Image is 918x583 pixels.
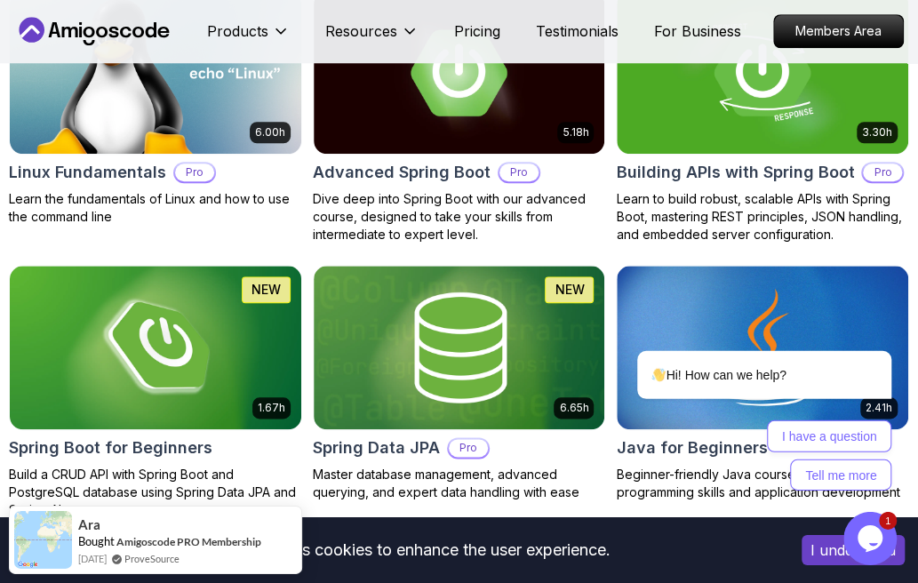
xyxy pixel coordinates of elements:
[9,436,212,461] h2: Spring Boot for Beginners
[325,21,397,43] p: Resources
[207,21,290,57] button: Products
[454,21,500,43] a: Pricing
[773,15,904,49] a: Members Area
[313,266,606,501] a: Spring Data JPA card6.65hNEWSpring Data JPAProMaster database management, advanced querying, and ...
[78,551,107,566] span: [DATE]
[563,126,588,140] p: 5.18h
[449,440,488,458] p: Pro
[654,21,741,43] a: For Business
[559,402,588,416] p: 6.65h
[116,535,261,548] a: Amigoscode PRO Membership
[313,161,491,186] h2: Advanced Spring Boot
[580,191,900,503] iframe: chat widget
[251,282,281,299] p: NEW
[313,467,606,502] p: Master database management, advanced querying, and expert data handling with ease
[555,282,584,299] p: NEW
[499,164,539,182] p: Pro
[802,535,905,565] button: Accept cookies
[124,551,180,566] a: ProveSource
[255,126,285,140] p: 6.00h
[536,21,619,43] a: Testimonials
[78,534,115,548] span: Bought
[10,267,301,429] img: Spring Boot for Beginners card
[78,517,100,532] span: Ara
[313,436,440,461] h2: Spring Data JPA
[325,21,419,57] button: Resources
[843,512,900,565] iframe: chat widget
[9,191,302,227] p: Learn the fundamentals of Linux and how to use the command line
[9,161,166,186] h2: Linux Fundamentals
[616,161,854,186] h2: Building APIs with Spring Boot
[9,266,302,519] a: Spring Boot for Beginners card1.67hNEWSpring Boot for BeginnersBuild a CRUD API with Spring Boot ...
[14,511,72,569] img: provesource social proof notification image
[175,164,214,182] p: Pro
[207,21,268,43] p: Products
[13,531,775,570] div: This website uses cookies to enhance the user experience.
[862,126,892,140] p: 3.30h
[314,267,605,429] img: Spring Data JPA card
[258,402,285,416] p: 1.67h
[774,16,903,48] p: Members Area
[863,164,902,182] p: Pro
[9,467,302,520] p: Build a CRUD API with Spring Boot and PostgreSQL database using Spring Data JPA and Spring AI
[313,191,606,244] p: Dive deep into Spring Boot with our advanced course, designed to take your skills from intermedia...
